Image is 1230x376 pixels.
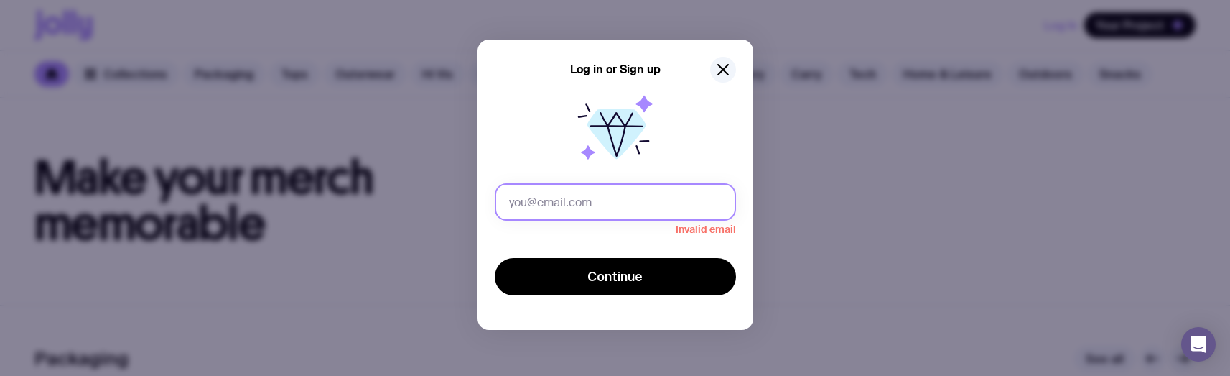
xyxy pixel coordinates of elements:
[1181,327,1216,362] div: Open Intercom Messenger
[587,268,643,285] span: Continue
[570,63,661,77] h5: Log in or Sign up
[495,221,736,235] span: Invalid email
[495,183,736,221] input: you@email.com
[495,258,736,295] button: Continue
